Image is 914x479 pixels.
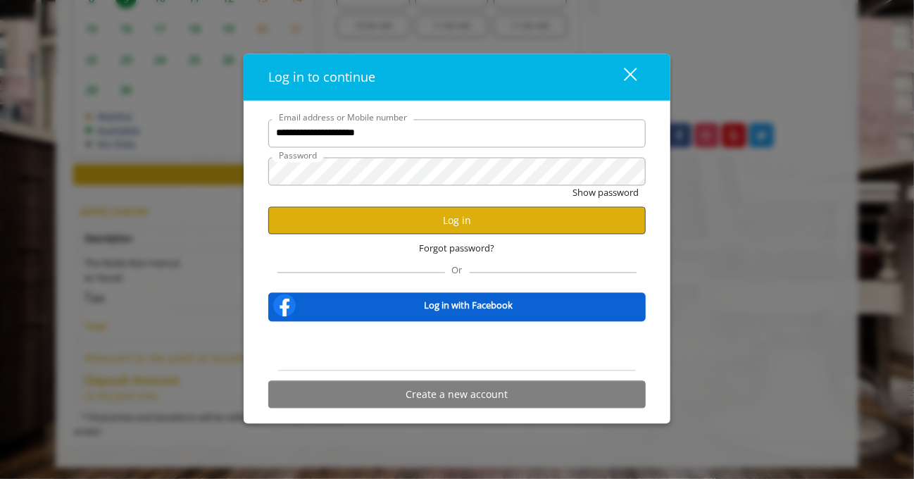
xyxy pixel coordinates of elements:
[268,381,646,409] button: Create a new account
[272,111,414,124] label: Email address or Mobile number
[608,66,636,87] div: close dialog
[268,207,646,235] button: Log in
[572,185,639,200] button: Show password
[598,63,646,92] button: close dialog
[445,264,470,277] span: Or
[268,119,646,147] input: Email address or Mobile number
[270,292,299,320] img: facebook-logo
[268,68,375,85] span: Log in to continue
[420,242,495,256] span: Forgot password?
[272,149,324,162] label: Password
[268,157,646,185] input: Password
[424,298,513,313] b: Log in with Facebook
[386,331,529,362] iframe: Sign in with Google Button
